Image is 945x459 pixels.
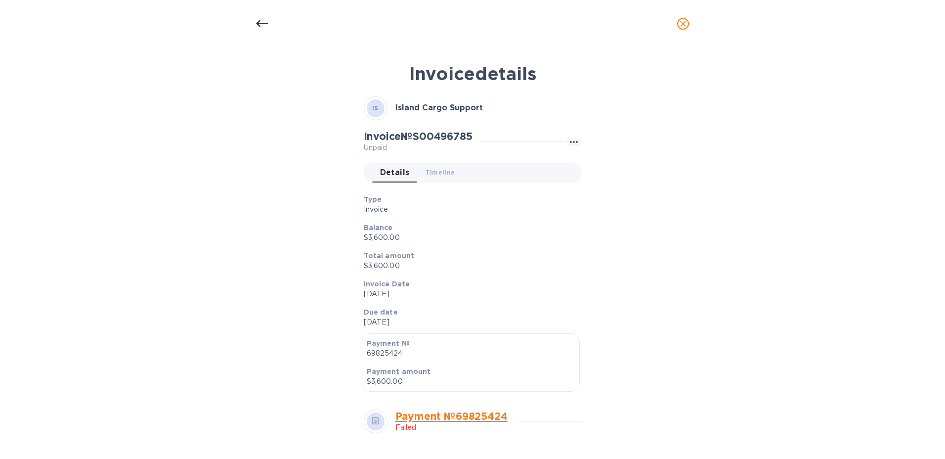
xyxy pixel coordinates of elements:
[364,224,393,231] b: Balance
[364,130,472,142] h2: Invoice № S00496785
[409,63,536,85] b: Invoice details
[426,167,455,178] span: Timeline
[364,142,472,153] p: Unpaid
[364,195,382,203] b: Type
[380,166,410,180] span: Details
[367,348,575,359] p: 69825424
[364,252,415,260] b: Total amount
[367,339,410,347] b: Payment №
[364,204,574,215] p: Invoice
[364,261,574,271] p: $3,600.00
[395,422,508,433] p: Failed
[364,308,398,316] b: Due date
[364,317,574,327] p: [DATE]
[671,12,695,36] button: close
[364,280,410,288] b: Invoice Date
[367,367,431,375] b: Payment amount
[367,376,575,387] p: $3,600.00
[395,103,483,112] b: Island Cargo Support
[395,410,508,422] a: Payment № 69825424
[364,289,574,299] p: [DATE]
[372,104,379,112] b: IS
[364,232,574,243] p: $3,600.00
